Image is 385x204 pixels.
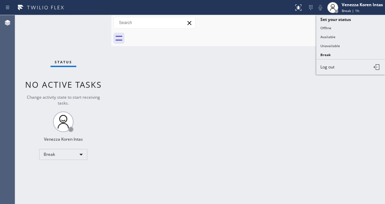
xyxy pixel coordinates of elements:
div: Venezza Koren Intas [44,136,83,142]
span: Status [55,60,72,64]
span: Change activity state to start receiving tasks. [27,94,100,106]
input: Search [114,17,195,28]
span: No active tasks [25,79,102,90]
span: Break | 1h [342,8,359,13]
button: Mute [316,3,325,12]
div: Venezza Koren Intas [342,2,383,8]
div: Break [39,149,87,160]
